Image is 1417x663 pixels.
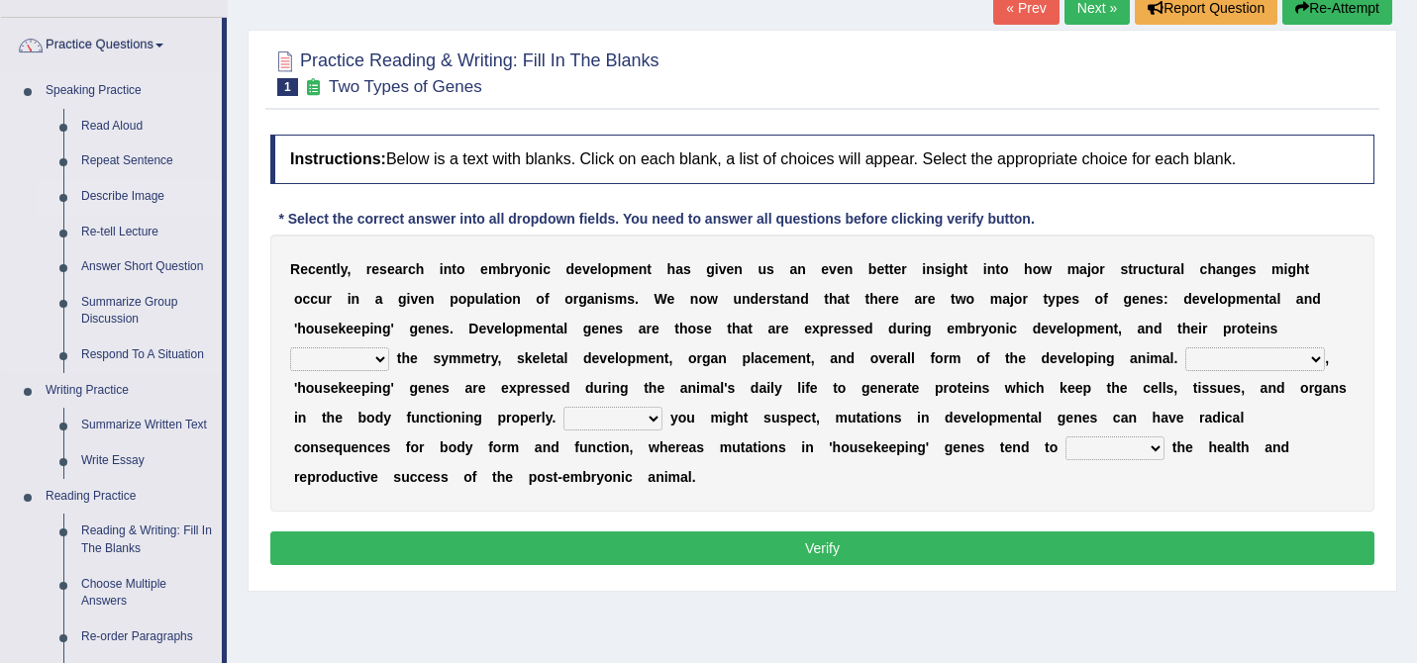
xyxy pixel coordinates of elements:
b: r [573,291,578,307]
b: o [966,291,975,307]
b: g [706,261,715,277]
b: a [1269,291,1277,307]
b: p [450,291,458,307]
b: b [868,261,877,277]
b: e [354,321,361,336]
b: n [531,261,540,277]
b: n [915,321,924,336]
b: f [545,291,550,307]
a: Respond To A Situation [72,337,222,373]
b: h [1296,261,1305,277]
a: Reading & Writing: Fill In The Blanks [72,514,222,566]
b: t [1265,291,1269,307]
b: h [732,321,741,336]
b: n [352,291,360,307]
b: n [426,291,435,307]
b: f [1103,291,1108,307]
b: e [876,261,884,277]
b: e [652,321,659,336]
b: m [619,261,631,277]
b: s [442,321,450,336]
small: Exam occurring question [303,78,324,97]
b: e [1249,291,1257,307]
b: t [647,261,652,277]
b: g [1232,261,1241,277]
b: e [418,291,426,307]
b: w [956,291,966,307]
b: a [1216,261,1224,277]
b: m [1236,291,1248,307]
b: i [983,261,987,277]
b: l [337,261,341,277]
b: t [727,321,732,336]
b: i [715,261,719,277]
b: n [987,261,996,277]
h4: Below is a text with blanks. Click on each blank, a list of choices will appear. Select the appro... [270,135,1374,184]
b: n [599,321,608,336]
b: m [615,291,627,307]
b: a [914,291,922,307]
b: e [857,321,864,336]
b: R [290,261,300,277]
b: t [495,291,500,307]
b: n [1140,291,1149,307]
b: t [748,321,753,336]
b: o [456,261,465,277]
b: o [1095,291,1104,307]
b: t [995,261,1000,277]
button: Verify [270,531,1374,565]
b: m [1067,261,1079,277]
b: e [494,321,502,336]
b: Instructions: [290,150,386,167]
b: h [667,261,676,277]
b: t [1128,261,1133,277]
b: W [654,291,666,307]
b: e [928,291,936,307]
b: o [522,261,531,277]
b: p [1056,291,1064,307]
b: h [297,321,306,336]
b: e [591,321,599,336]
a: Speaking Practice [37,73,222,109]
b: o [458,291,467,307]
b: o [1000,261,1009,277]
a: Choose Multiple Answers [72,567,222,619]
b: n [1224,261,1233,277]
b: e [837,261,845,277]
b: a [639,321,647,336]
b: t [884,261,889,277]
span: 1 [277,78,298,96]
b: i [922,261,926,277]
b: s [771,291,779,307]
a: Summarize Group Discussion [72,285,222,337]
b: t [889,261,894,277]
b: t [332,261,337,277]
b: h [1024,261,1033,277]
b: l [563,321,567,336]
b: r [1099,261,1104,277]
b: s [627,291,635,307]
b: h [679,321,688,336]
b: p [466,291,475,307]
b: l [1215,291,1219,307]
div: * Select the correct answer into all dropdown fields. You need to answer all questions before cli... [270,209,1043,230]
b: r [905,321,910,336]
b: c [310,291,318,307]
b: a [587,291,595,307]
b: d [1312,291,1321,307]
b: t [1043,291,1048,307]
b: s [1071,291,1079,307]
b: r [366,261,371,277]
b: u [475,291,484,307]
b: p [610,261,619,277]
b: t [1155,261,1160,277]
b: j [1087,261,1091,277]
b: a [395,261,403,277]
b: n [734,261,743,277]
b: s [1120,261,1128,277]
a: Read Aloud [72,109,222,144]
b: i [369,321,373,336]
b: o [564,291,573,307]
small: Two Types of Genes [329,77,482,96]
b: m [523,321,535,336]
